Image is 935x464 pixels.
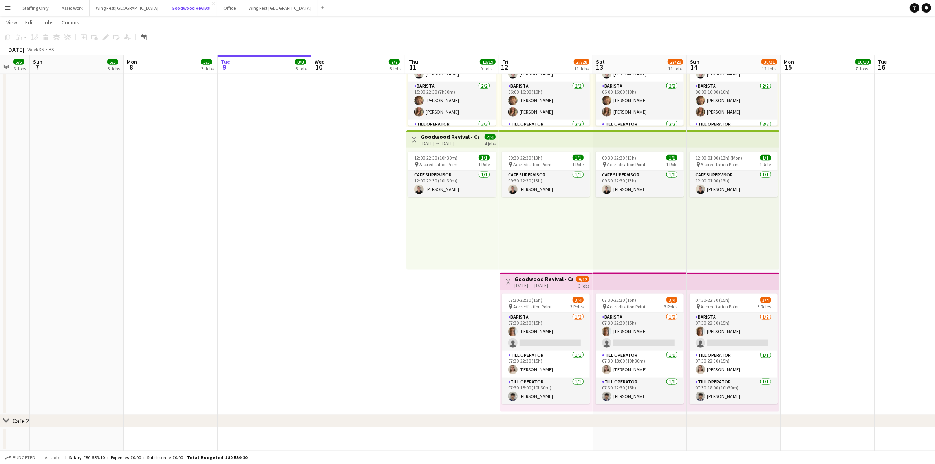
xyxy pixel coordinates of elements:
span: 27/28 [668,59,683,65]
span: 4/4 [485,134,496,140]
div: BST [49,46,57,52]
span: 10 [313,62,325,72]
span: 14 [689,62,699,72]
app-card-role: Till Operator1/107:30-22:30 (15h)[PERSON_NAME] [690,351,778,378]
div: 12 Jobs [762,66,777,72]
span: 3/4 [666,297,677,303]
h3: Goodwood Revival - Cafe 1 [514,275,573,282]
span: 3 Roles [758,304,771,310]
span: Comms [62,19,79,26]
app-card-role: Till Operator1/107:30-22:30 (15h)[PERSON_NAME] [596,378,684,404]
span: View [6,19,17,26]
app-card-role: Till Operator1/107:30-22:30 (15h)[PERSON_NAME] [502,351,590,378]
span: 12:00-22:30 (10h30m) [414,155,457,161]
app-card-role: Cafe supervisor1/112:00-22:30 (10h30m)[PERSON_NAME] [408,171,496,197]
div: 07:30-22:30 (15h)3/4 Accreditation Point3 RolesBarista1/207:30-22:30 (15h)[PERSON_NAME] Till Oper... [596,294,684,404]
span: 12:00-01:00 (13h) (Mon) [696,155,743,161]
div: 3 Jobs [201,66,214,72]
span: Tue [878,58,887,65]
span: 9/12 [576,276,589,282]
span: Thu [408,58,418,65]
span: 19/19 [480,59,496,65]
div: 7 Jobs [856,66,871,72]
app-card-role: Till Operator2/2 [502,120,590,158]
span: 9 [220,62,230,72]
span: 09:30-22:30 (13h) [508,155,542,161]
app-card-role: Cafe supervisor1/109:30-22:30 (13h)[PERSON_NAME] [596,171,684,197]
span: Mon [127,58,137,65]
span: Edit [25,19,34,26]
div: [DATE] → [DATE] [514,282,573,288]
app-job-card: 12:00-22:30 (10h30m)1/1 Accreditation Point1 RoleCafe supervisor1/112:00-22:30 (10h30m)[PERSON_NAME] [408,152,496,197]
button: Asset Work [55,0,90,16]
span: 1/1 [760,155,771,161]
app-card-role: Cafe supervisor1/112:00-01:00 (13h)[PERSON_NAME] [690,171,778,197]
div: 09:30-22:30 (13h)1/1 Accreditation Point1 RoleCafe supervisor1/109:30-22:30 (13h)[PERSON_NAME] [596,152,684,197]
div: 3 Jobs [14,66,26,72]
app-card-role: Barista2/206:00-16:00 (10h)[PERSON_NAME][PERSON_NAME] [596,82,684,120]
span: 16 [876,62,887,72]
span: 1 Role [760,161,771,167]
div: 11 Jobs [668,66,683,72]
div: 6 Jobs [389,66,401,72]
span: Tue [221,58,230,65]
span: Sat [596,58,605,65]
span: 1 Role [666,161,677,167]
div: Cafe 2 [13,417,29,425]
button: Wing Fest [GEOGRAPHIC_DATA] [90,0,165,16]
span: 3/4 [573,297,584,303]
span: 3/4 [760,297,771,303]
app-card-role: Barista2/206:00-16:00 (10h)[PERSON_NAME][PERSON_NAME] [502,82,590,120]
span: 1 Role [478,161,490,167]
a: Edit [22,17,37,28]
span: 30/31 [761,59,777,65]
button: Office [217,0,242,16]
app-card-role: Till Operator2/2 [690,120,778,158]
app-card-role: Barista1/207:30-22:30 (15h)[PERSON_NAME] [502,313,590,351]
app-job-card: 07:30-22:30 (15h)3/4 Accreditation Point3 RolesBarista1/207:30-22:30 (15h)[PERSON_NAME] Till Oper... [690,294,778,404]
button: Budgeted [4,453,37,462]
span: Accreditation Point [607,304,646,310]
div: 3 jobs [578,282,589,289]
span: Accreditation Point [701,304,739,310]
span: Sun [690,58,699,65]
div: 3 Jobs [108,66,120,72]
app-card-role: Cafe supervisor1/109:30-22:30 (13h)[PERSON_NAME] [502,171,590,197]
span: Accreditation Point [607,161,646,167]
app-card-role: Till Operator1/107:30-18:00 (10h30m)[PERSON_NAME] [502,378,590,404]
a: Jobs [39,17,57,28]
span: 11 [407,62,418,72]
span: 7/7 [389,59,400,65]
span: Sun [33,58,42,65]
app-card-role: Barista1/207:30-22:30 (15h)[PERSON_NAME] [690,313,778,351]
div: [DATE] → [DATE] [421,140,479,146]
div: 6 Jobs [295,66,307,72]
div: 9 Jobs [480,66,495,72]
span: 07:30-22:30 (15h) [602,297,636,303]
span: 1/1 [479,155,490,161]
span: 5/5 [13,59,24,65]
app-card-role: Till Operator2/2 [408,120,496,158]
button: Staffing Only [16,0,55,16]
app-job-card: 09:30-22:30 (13h)1/1 Accreditation Point1 RoleCafe supervisor1/109:30-22:30 (13h)[PERSON_NAME] [502,152,590,197]
span: 15 [783,62,794,72]
span: 3 Roles [664,304,677,310]
app-card-role: Till Operator1/107:30-18:00 (10h30m)[PERSON_NAME] [596,351,684,378]
app-card-role: Barista1/207:30-22:30 (15h)[PERSON_NAME] [596,313,684,351]
span: 27/28 [574,59,589,65]
span: 1/1 [573,155,584,161]
span: Week 36 [26,46,46,52]
span: 5/5 [107,59,118,65]
span: 3 Roles [570,304,584,310]
span: 5/5 [201,59,212,65]
span: Accreditation Point [419,161,458,167]
span: 09:30-22:30 (13h) [602,155,636,161]
div: [DATE] [6,46,24,53]
span: All jobs [43,455,62,460]
app-job-card: 12:00-01:00 (13h) (Mon)1/1 Accreditation Point1 RoleCafe supervisor1/112:00-01:00 (13h)[PERSON_NAME] [690,152,778,197]
app-card-role: Barista2/206:00-16:00 (10h)[PERSON_NAME][PERSON_NAME] [690,82,778,120]
span: 12 [501,62,509,72]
